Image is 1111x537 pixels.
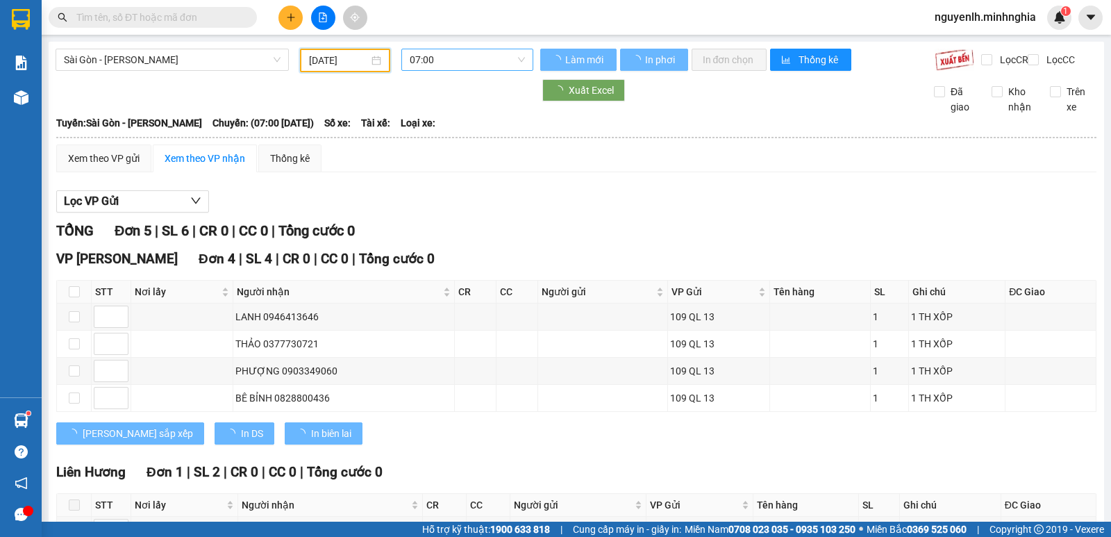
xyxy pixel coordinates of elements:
span: caret-down [1085,11,1097,24]
span: VP [PERSON_NAME] [56,251,178,267]
div: BÊ BỈNH 0828800436 [235,390,452,406]
span: Thống kê [799,52,840,67]
span: question-circle [15,445,28,458]
span: Đơn 5 [115,222,151,239]
div: 1 [873,363,907,379]
span: Loại xe: [401,115,435,131]
span: SL 6 [162,222,189,239]
span: aim [350,13,360,22]
button: Làm mới [540,49,617,71]
span: message [15,508,28,521]
b: Tuyến: Sài Gòn - [PERSON_NAME] [56,117,202,129]
span: loading [67,429,83,438]
div: Xem theo VP gửi [68,151,140,166]
img: solution-icon [14,56,28,70]
span: CR 0 [231,464,258,480]
span: | [300,464,303,480]
div: 1 TH XỐP [911,363,1003,379]
span: Hỗ trợ kỹ thuật: [422,522,550,537]
span: bar-chart [781,55,793,66]
img: 9k= [935,49,974,71]
span: loading [553,85,569,95]
sup: 1 [26,411,31,415]
strong: 1900 633 818 [490,524,550,535]
span: In DS [241,426,263,441]
div: 109 QL 13 [670,336,767,352]
img: logo-vxr [12,9,30,30]
th: ĐC Giao [1005,281,1096,304]
span: | [272,222,275,239]
div: 109 QL 13 [670,309,767,324]
img: warehouse-icon [14,90,28,105]
button: Lọc VP Gửi [56,190,209,213]
div: 109 QL 13 [670,363,767,379]
button: aim [343,6,367,30]
th: Tên hàng [753,494,859,517]
td: 109 QL 13 [668,304,770,331]
span: CC 0 [269,464,296,480]
span: Miền Nam [685,522,855,537]
span: notification [15,477,28,490]
td: 109 QL 13 [668,385,770,412]
button: In phơi [620,49,688,71]
span: Trên xe [1061,84,1097,115]
button: [PERSON_NAME] sắp xếp [56,422,204,445]
span: SL 4 [246,251,272,267]
button: bar-chartThống kê [770,49,851,71]
span: Lọc CC [1041,52,1077,67]
button: In biên lai [285,422,362,445]
span: SL 2 [194,464,220,480]
span: | [560,522,562,537]
span: | [192,222,196,239]
span: loading [226,429,241,438]
span: | [232,222,235,239]
th: Ghi chú [900,494,1001,517]
th: CR [423,494,467,517]
span: Nơi lấy [135,284,219,299]
span: In phơi [645,52,677,67]
input: 14/10/2025 [309,53,369,68]
span: Đã giao [945,84,981,115]
span: file-add [318,13,328,22]
span: Tổng cước 0 [359,251,435,267]
div: Xem theo VP nhận [165,151,245,166]
div: 1 TH XỐP [911,309,1003,324]
span: VP Gửi [650,497,739,513]
span: Nơi lấy [135,497,224,513]
span: | [155,222,158,239]
span: Đơn 4 [199,251,235,267]
th: ĐC Giao [1001,494,1096,517]
span: Lọc CR [994,52,1030,67]
div: 1 TH XỐP [911,390,1003,406]
div: 1 TH XỐP [911,336,1003,352]
th: STT [92,494,131,517]
button: In DS [215,422,274,445]
sup: 1 [1061,6,1071,16]
span: CC 0 [239,222,268,239]
button: plus [278,6,303,30]
span: | [276,251,279,267]
div: 1 [873,309,907,324]
span: Liên Hương [56,464,126,480]
div: 109 QL 13 [670,390,767,406]
div: 1 [873,390,907,406]
th: SL [871,281,910,304]
span: CR 0 [283,251,310,267]
span: | [224,464,227,480]
th: Ghi chú [909,281,1005,304]
span: Tổng cước 0 [278,222,355,239]
button: In đơn chọn [692,49,767,71]
span: [PERSON_NAME] sắp xếp [83,426,193,441]
span: 07:00 [410,49,524,70]
button: file-add [311,6,335,30]
div: Thống kê [270,151,310,166]
span: | [352,251,356,267]
span: loading [551,55,563,65]
span: Số xe: [324,115,351,131]
span: | [314,251,317,267]
th: Tên hàng [770,281,871,304]
span: | [239,251,242,267]
td: 109 QL 13 [668,331,770,358]
span: down [190,195,201,206]
span: Lọc VP Gửi [64,192,119,210]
